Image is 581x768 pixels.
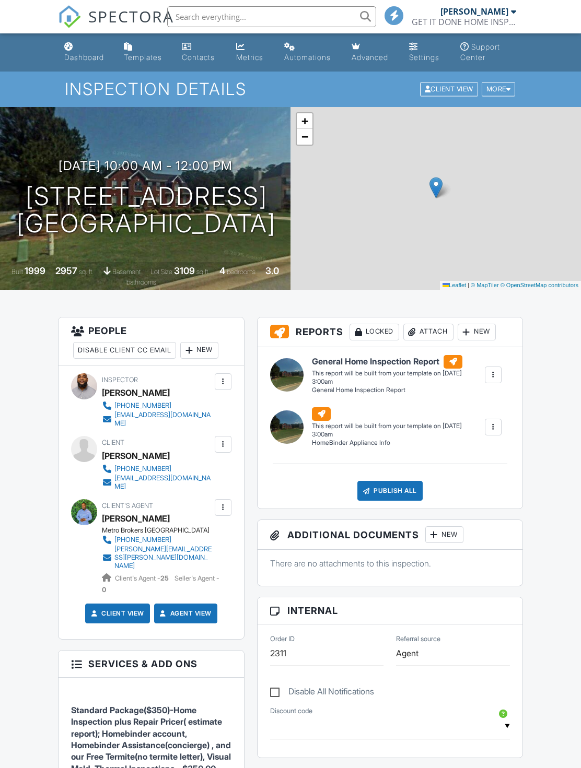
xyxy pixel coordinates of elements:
div: Attach [403,324,454,340]
div: Contacts [182,53,215,62]
span: bathrooms [126,278,156,286]
strong: 25 [160,574,169,582]
div: Metrics [236,53,263,62]
div: 1999 [25,265,45,276]
div: New [458,324,496,340]
div: Automations [284,53,331,62]
a: [PERSON_NAME][EMAIL_ADDRESS][PERSON_NAME][DOMAIN_NAME] [102,545,212,570]
div: Advanced [352,53,388,62]
a: Advanced [347,38,397,67]
h6: General Home Inspection Report [312,355,484,369]
h3: Internal [258,597,522,624]
div: [PERSON_NAME][EMAIL_ADDRESS][PERSON_NAME][DOMAIN_NAME] [114,545,212,570]
a: Metrics [232,38,272,67]
div: GET IT DONE HOME INSPECTIONS [412,17,516,27]
a: Contacts [178,38,224,67]
div: This report will be built from your template on [DATE] 3:00am [312,422,484,439]
h1: [STREET_ADDRESS] [GEOGRAPHIC_DATA] [17,183,276,238]
span: | [468,282,469,288]
div: 3.0 [265,265,279,276]
a: © OpenStreetMap contributors [501,282,578,288]
a: [EMAIL_ADDRESS][DOMAIN_NAME] [102,474,212,491]
a: Client View [89,608,144,619]
label: Discount code [270,706,312,716]
div: 2957 [55,265,77,276]
div: Metro Brokers [GEOGRAPHIC_DATA] [102,526,220,535]
label: Referral source [396,634,440,644]
div: HomeBinder Appliance Info [312,439,484,447]
div: [PHONE_NUMBER] [114,465,171,473]
span: Built [11,268,23,276]
span: basement [112,268,141,276]
a: [EMAIL_ADDRESS][DOMAIN_NAME] [102,411,212,428]
div: Dashboard [64,53,104,62]
div: Locked [350,324,399,340]
label: Disable All Notifications [270,687,374,700]
div: General Home Inspection Report [312,386,484,395]
div: Disable Client CC Email [73,342,176,359]
div: [PERSON_NAME] [102,385,170,400]
h3: People [59,317,244,365]
div: [EMAIL_ADDRESS][DOMAIN_NAME] [114,474,212,491]
div: [PERSON_NAME] [102,448,170,464]
h1: Inspection Details [65,80,516,98]
input: Search everything... [167,6,376,27]
a: [PHONE_NUMBER] [102,400,212,411]
a: Settings [405,38,448,67]
div: [PHONE_NUMBER] [114,401,171,410]
p: There are no attachments to this inspection. [270,558,510,569]
div: Support Center [460,42,500,62]
div: [EMAIL_ADDRESS][DOMAIN_NAME] [114,411,212,428]
span: Lot Size [150,268,172,276]
a: Leaflet [443,282,466,288]
img: The Best Home Inspection Software - Spectora [58,5,81,28]
h3: Additional Documents [258,520,522,550]
span: Inspector [102,376,138,384]
a: Zoom out [297,129,312,145]
a: © MapTiler [471,282,499,288]
span: Client's Agent - [115,574,170,582]
div: Settings [409,53,439,62]
a: Templates [120,38,169,67]
a: Zoom in [297,113,312,129]
a: Dashboard [60,38,111,67]
span: sq.ft. [196,268,210,276]
span: sq. ft. [79,268,94,276]
a: Support Center [456,38,521,67]
div: Publish All [357,481,423,501]
div: More [482,82,516,97]
h3: [DATE] 10:00 am - 12:00 pm [59,159,233,173]
div: [PERSON_NAME] [440,6,508,17]
div: Templates [124,53,162,62]
div: New [180,342,218,359]
div: [PHONE_NUMBER] [114,536,171,544]
div: This report will be built from your template on [DATE] 3:00am [312,369,484,386]
span: + [301,114,308,127]
span: Client [102,439,124,446]
a: Automations (Basic) [280,38,339,67]
a: [PHONE_NUMBER] [102,535,212,545]
div: New [425,526,463,543]
img: Marker [429,177,443,198]
span: Client's Agent [102,502,153,510]
div: 3109 [174,265,195,276]
div: 4 [219,265,225,276]
a: [PERSON_NAME] [102,511,170,526]
span: SPECTORA [88,5,174,27]
a: [PHONE_NUMBER] [102,464,212,474]
span: bedrooms [227,268,255,276]
span: − [301,130,308,143]
h3: Reports [258,317,522,347]
a: Agent View [158,608,212,619]
a: Client View [419,85,481,92]
h3: Services & Add ons [59,651,244,678]
label: Order ID [270,634,295,644]
strong: 0 [102,586,106,594]
a: SPECTORA [58,14,174,36]
div: Client View [420,82,478,97]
